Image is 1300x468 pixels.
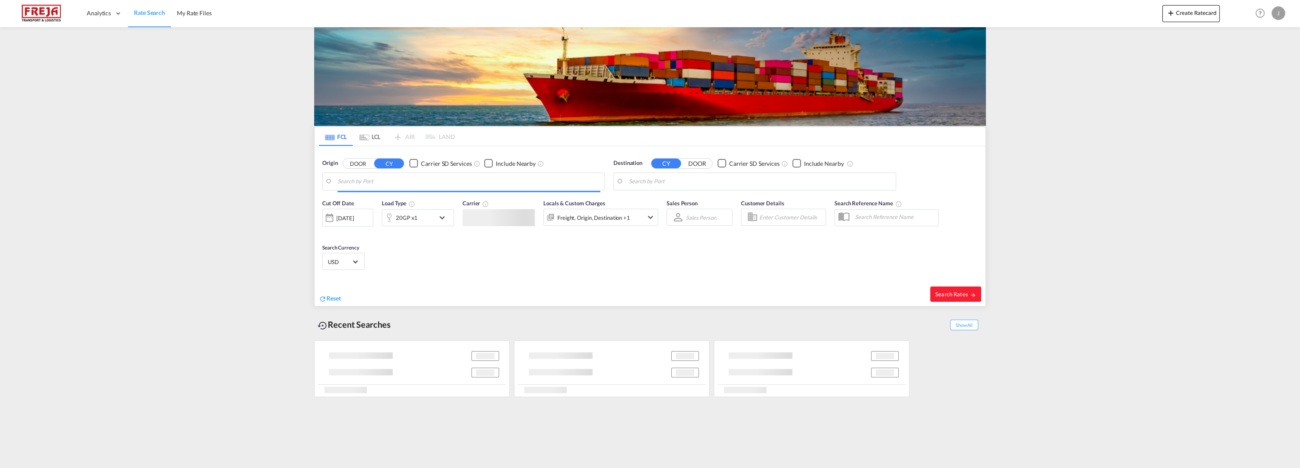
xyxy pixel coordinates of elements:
md-icon: icon-refresh [319,295,326,303]
md-icon: icon-chevron-down [437,213,451,223]
md-select: Select Currency: $ USDUnited States Dollar [327,255,360,268]
div: icon-refreshReset [319,294,341,303]
span: Analytics [87,9,111,17]
md-datepicker: Select [322,226,329,237]
button: DOOR [682,159,712,168]
md-icon: The selected Trucker/Carrierwill be displayed in the rate results If the rates are from another f... [482,201,489,207]
span: Cut Off Date [322,200,354,207]
md-icon: icon-plus 400-fg [1166,8,1176,18]
md-icon: Unchecked: Ignores neighbouring ports when fetching rates.Checked : Includes neighbouring ports w... [846,160,853,167]
md-icon: icon-backup-restore [318,321,328,331]
md-icon: Unchecked: Search for CY (Container Yard) services for all selected carriers.Checked : Search for... [473,160,480,167]
span: Sales Person [667,200,698,207]
img: 586607c025bf11f083711d99603023e7.png [13,4,70,23]
input: Search Reference Name [851,210,938,223]
div: Freight Origin Destination Factory Stuffingicon-chevron-down [543,209,658,226]
div: Include Nearby [496,159,536,168]
md-checkbox: Checkbox No Ink [409,159,471,168]
img: LCL+%26+FCL+BACKGROUND.png [314,27,986,126]
span: Destination [613,159,642,167]
span: My Rate Files [177,9,212,17]
button: icon-plus 400-fgCreate Ratecard [1162,5,1220,22]
md-icon: Unchecked: Search for CY (Container Yard) services for all selected carriers.Checked : Search for... [781,160,788,167]
input: Search by Port [629,175,891,188]
div: Freight Origin Destination Factory Stuffing [557,212,630,224]
span: Show All [950,320,978,330]
md-icon: Your search will be saved by the below given name [895,201,902,207]
span: Carrier [463,200,489,207]
div: [DATE] [322,209,373,227]
md-select: Sales Person [685,211,717,224]
div: Include Nearby [804,159,844,168]
div: Carrier SD Services [729,159,780,168]
span: Help [1253,6,1267,20]
span: Search Currency [322,244,359,251]
div: J [1272,6,1285,20]
span: Search Rates [935,291,976,298]
button: DOOR [343,159,373,168]
div: Help [1253,6,1272,21]
span: Locals & Custom Charges [543,200,605,207]
span: USD [328,258,352,266]
md-checkbox: Checkbox No Ink [792,159,844,168]
div: Recent Searches [314,315,394,334]
input: Enter Customer Details [759,211,823,224]
div: 20GP x1icon-chevron-down [382,209,454,226]
div: Origin DOOR CY Checkbox No InkUnchecked: Search for CY (Container Yard) services for all selected... [315,146,985,306]
button: Search Ratesicon-arrow-right [930,286,981,302]
md-icon: icon-arrow-right [970,292,976,298]
div: 20GP x1 [396,212,417,224]
div: Carrier SD Services [421,159,471,168]
md-tab-item: FCL [319,127,353,146]
md-icon: icon-chevron-down [645,212,656,222]
span: Load Type [382,200,415,207]
input: Search by Port [338,175,600,188]
button: CY [651,159,681,168]
button: CY [374,159,404,168]
span: Search Reference Name [834,200,902,207]
md-icon: icon-information-outline [409,201,415,207]
md-icon: Unchecked: Ignores neighbouring ports when fetching rates.Checked : Includes neighbouring ports w... [537,160,544,167]
md-tab-item: LCL [353,127,387,146]
div: [DATE] [336,214,354,222]
span: Customer Details [741,200,784,207]
md-checkbox: Checkbox No Ink [718,159,780,168]
span: Origin [322,159,338,167]
md-pagination-wrapper: Use the left and right arrow keys to navigate between tabs [319,127,455,146]
md-checkbox: Checkbox No Ink [484,159,536,168]
span: Rate Search [134,9,165,16]
span: Reset [326,295,341,302]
